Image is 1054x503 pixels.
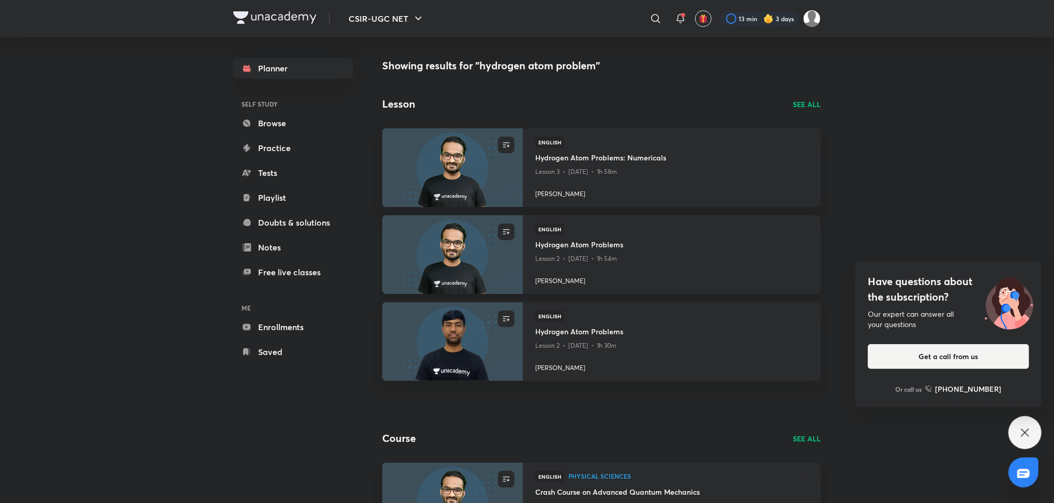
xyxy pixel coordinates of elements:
img: Company Logo [233,11,317,24]
a: Thumbnail [382,302,523,381]
p: Lesson 3 • [DATE] • 1h 58m [535,165,808,179]
h4: Have questions about the subscription? [868,274,1029,305]
a: Browse [233,113,353,134]
p: Lesson 2 • [DATE] • 1h 30m [535,339,808,352]
img: Rai Haldar [803,10,821,27]
a: [PERSON_NAME] [535,185,808,199]
button: CSIR-UGC NET [342,8,431,29]
img: Thumbnail [381,127,524,208]
a: Tests [233,162,353,183]
a: Free live classes [233,262,353,283]
a: Notes [233,237,353,258]
a: Crash Course on Advanced Quantum Mechanics [535,486,808,499]
img: avatar [699,14,708,23]
span: English [535,310,564,322]
a: Practice [233,138,353,158]
span: English [535,471,564,482]
a: Hydrogen Atom Problems [535,239,808,252]
a: Thumbnail [382,215,523,294]
a: Physical Sciences [568,473,808,480]
h4: Showing results for "hydrogen atom problem" [382,58,821,73]
div: Our expert can answer all your questions [868,309,1029,330]
h2: Lesson [382,96,415,112]
p: Lesson 2 • [DATE] • 1h 54m [535,252,808,265]
img: Thumbnail [381,301,524,381]
a: Thumbnail [382,128,523,207]
a: Company Logo [233,11,317,26]
h6: SELF STUDY [233,95,353,113]
span: English [535,224,564,235]
a: Saved [233,342,353,362]
h2: Course [382,431,416,446]
a: Hydrogen Atom Problems [535,326,808,339]
a: SEE ALL [793,433,821,444]
h6: [PHONE_NUMBER] [936,383,1002,394]
a: [PERSON_NAME] [535,272,808,286]
a: Hydrogen Atom Problems: Numericals [535,152,808,165]
button: Get a call from us [868,344,1029,369]
img: ttu_illustration_new.svg [976,274,1042,330]
img: Thumbnail [381,214,524,294]
a: Doubts & solutions [233,212,353,233]
h6: ME [233,299,353,317]
a: SEE ALL [793,99,821,110]
button: avatar [695,10,712,27]
a: [PHONE_NUMBER] [925,383,1002,394]
span: Physical Sciences [568,473,808,479]
a: [PERSON_NAME] [535,359,808,373]
span: English [535,137,564,148]
a: Planner [233,58,353,79]
img: streak [763,13,774,24]
p: Or call us [896,384,922,394]
a: Playlist [233,187,353,208]
a: Enrollments [233,317,353,337]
